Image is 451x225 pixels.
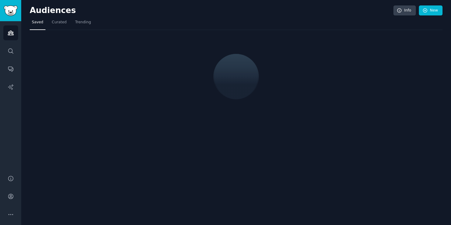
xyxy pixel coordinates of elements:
span: Curated [52,20,67,25]
span: Saved [32,20,43,25]
a: Curated [50,18,69,30]
span: Trending [75,20,91,25]
a: Saved [30,18,45,30]
a: Info [393,5,416,16]
a: Trending [73,18,93,30]
img: GummySearch logo [4,5,18,16]
a: New [419,5,443,16]
h2: Audiences [30,6,393,15]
